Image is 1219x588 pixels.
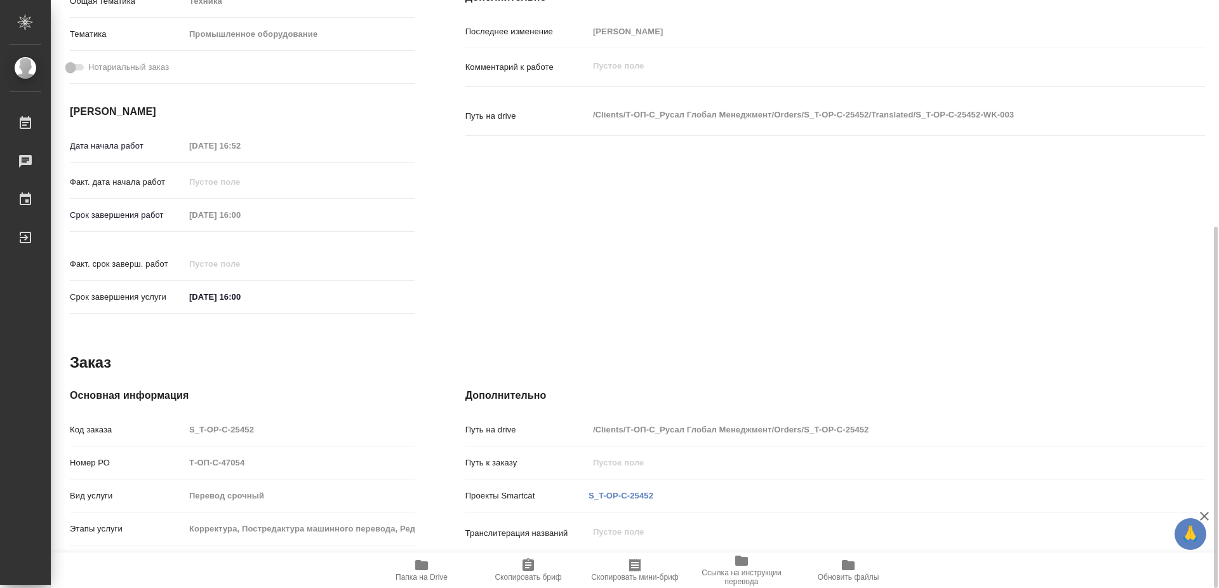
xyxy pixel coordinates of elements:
div: Промышленное оборудование [185,23,415,45]
p: Проекты Smartcat [465,490,589,502]
p: Срок завершения услуги [70,291,185,304]
textarea: /Clients/Т-ОП-С_Русал Глобал Менеджмент/Orders/S_T-OP-C-25452/Translated/S_T-OP-C-25452-WK-003 [589,104,1143,126]
p: Этапы услуги [70,523,185,535]
input: Пустое поле [589,420,1143,439]
span: 🙏 [1180,521,1201,547]
h4: Основная информация [70,388,415,403]
span: Обновить файлы [818,573,879,582]
span: Скопировать бриф [495,573,561,582]
button: Ссылка на инструкции перевода [688,552,795,588]
p: Факт. срок заверш. работ [70,258,185,271]
h4: [PERSON_NAME] [70,104,415,119]
button: Скопировать бриф [475,552,582,588]
p: Путь к заказу [465,457,589,469]
p: Комментарий к работе [465,61,589,74]
input: Пустое поле [185,420,415,439]
input: Пустое поле [185,137,296,155]
input: Пустое поле [589,22,1143,41]
p: Дата начала работ [70,140,185,152]
a: S_T-OP-C-25452 [589,491,653,500]
span: Папка на Drive [396,573,448,582]
p: Тематика [70,28,185,41]
p: Путь на drive [465,110,589,123]
p: Номер РО [70,457,185,469]
h4: Дополнительно [465,388,1205,403]
span: Ссылка на инструкции перевода [696,568,787,586]
input: Пустое поле [185,255,296,273]
p: Факт. дата начала работ [70,176,185,189]
input: ✎ Введи что-нибудь [185,288,296,306]
input: Пустое поле [185,206,296,224]
button: 🙏 [1175,518,1206,550]
button: Обновить файлы [795,552,902,588]
p: Путь на drive [465,424,589,436]
input: Пустое поле [589,453,1143,472]
h2: Заказ [70,352,111,373]
p: Последнее изменение [465,25,589,38]
input: Пустое поле [185,453,415,472]
input: Пустое поле [185,486,415,505]
p: Код заказа [70,424,185,436]
p: Срок завершения работ [70,209,185,222]
p: Транслитерация названий [465,527,589,540]
input: Пустое поле [185,519,415,538]
button: Скопировать мини-бриф [582,552,688,588]
span: Скопировать мини-бриф [591,573,678,582]
span: Нотариальный заказ [88,61,169,74]
p: Вид услуги [70,490,185,502]
button: Папка на Drive [368,552,475,588]
input: Пустое поле [185,173,296,191]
